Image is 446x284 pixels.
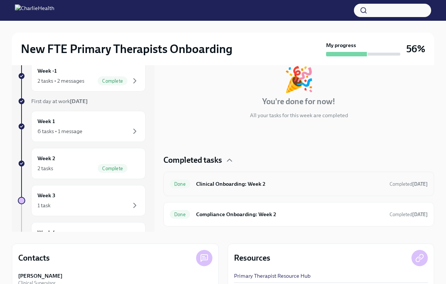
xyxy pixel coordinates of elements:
[196,180,384,188] h6: Clinical Onboarding: Week 2
[390,181,428,188] span: September 5th, 2025 13:48
[163,155,222,166] h4: Completed tasks
[284,67,314,92] div: 🎉
[70,98,88,105] strong: [DATE]
[18,252,50,264] h4: Contacts
[412,181,428,187] strong: [DATE]
[38,165,53,172] div: 2 tasks
[170,208,428,220] a: DoneCompliance Onboarding: Week 2Completed[DATE]
[18,222,146,253] a: Week 4
[38,128,82,135] div: 6 tasks • 1 message
[234,272,310,280] a: Primary Therapist Resource Hub
[18,148,146,179] a: Week 22 tasksComplete
[38,67,57,75] h6: Week -1
[38,117,55,125] h6: Week 1
[326,42,356,49] strong: My progress
[31,98,88,105] span: First day at work
[18,185,146,216] a: Week 31 task
[390,211,428,218] span: September 5th, 2025 15:09
[170,212,190,217] span: Done
[250,112,348,119] p: All your tasks for this week are completed
[38,228,56,237] h6: Week 4
[170,178,428,190] a: DoneClinical Onboarding: Week 2Completed[DATE]
[98,78,127,84] span: Complete
[18,111,146,142] a: Week 16 tasks • 1 message
[38,77,84,85] div: 2 tasks • 2 messages
[18,98,146,105] a: First day at work[DATE]
[98,166,127,171] span: Complete
[15,4,54,16] img: CharlieHealth
[406,42,425,56] h3: 56%
[163,155,434,166] div: Completed tasks
[390,212,428,217] span: Completed
[21,42,232,56] h2: New FTE Primary Therapists Onboarding
[38,191,55,199] h6: Week 3
[390,181,428,187] span: Completed
[262,96,335,107] h4: You're done for now!
[38,154,55,162] h6: Week 2
[18,60,146,92] a: Week -12 tasks • 2 messagesComplete
[412,212,428,217] strong: [DATE]
[38,202,51,209] div: 1 task
[196,210,384,218] h6: Compliance Onboarding: Week 2
[170,181,190,187] span: Done
[18,272,62,280] strong: [PERSON_NAME]
[234,252,270,264] h4: Resources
